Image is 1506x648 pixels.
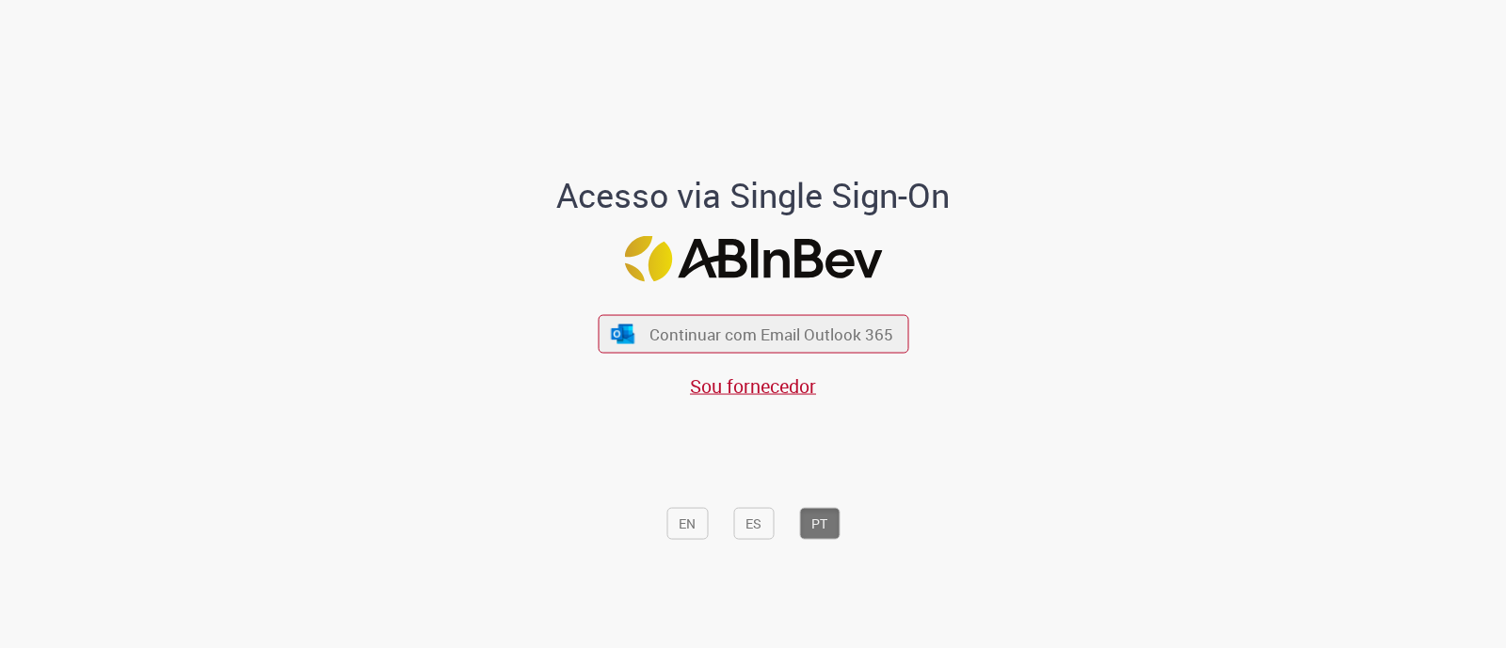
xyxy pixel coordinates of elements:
img: Logo ABInBev [624,236,882,282]
a: Sou fornecedor [690,373,816,399]
button: PT [799,507,840,539]
img: ícone Azure/Microsoft 360 [610,324,636,343]
button: EN [666,507,708,539]
button: ES [733,507,774,539]
button: ícone Azure/Microsoft 360 Continuar com Email Outlook 365 [598,315,908,354]
h1: Acesso via Single Sign-On [492,176,1015,213]
span: Continuar com Email Outlook 365 [649,324,893,345]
